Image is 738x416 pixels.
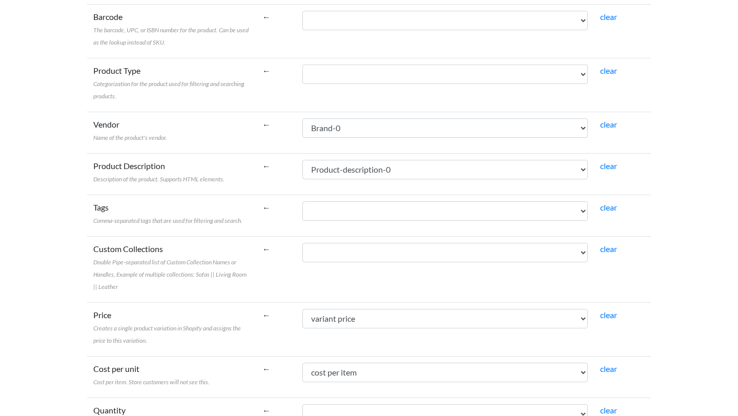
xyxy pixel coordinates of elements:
a: clear [600,364,617,373]
span: Creates a single product variation in Shopify and assigns the price to this variation. [93,324,241,344]
span: Double Pipe-separated list of Custom Collection Names or Handles, Example of multiple collections... [93,258,247,290]
label: Custom Collections [93,243,250,292]
a: clear [600,119,617,129]
span: Cost per item. Store customers will not see this. [93,378,210,386]
a: clear [600,405,617,415]
span: Description of the product. Supports HTML elements. [93,175,224,183]
td: ← [256,58,296,112]
a: clear [600,12,617,22]
td: ← [256,356,296,398]
td: ← [256,4,296,58]
td: ← [256,236,296,302]
td: ← [256,302,296,356]
label: Product Description [93,160,224,184]
label: Vendor [93,118,167,143]
iframe: Drift Widget Chat Controller [687,365,726,404]
label: Price [93,309,250,346]
label: Product Type [93,65,250,101]
a: clear [600,161,617,171]
td: ← [256,112,296,153]
span: The barcode, UPC, or ISBN number for the product. Can be used as the lookup instead of SKU. [93,26,249,46]
a: clear [600,66,617,75]
label: Tags [93,201,242,226]
span: Comma-separated tags that are used for filtering and search. [93,217,242,224]
span: Name of the product's vendor. [93,134,167,141]
td: ← [256,153,296,195]
label: Barcode [93,11,250,48]
a: clear [600,310,617,320]
span: Categorization for the product used for filtering and searching products. [93,80,244,100]
a: clear [600,244,617,254]
label: Cost per unit [93,363,210,387]
td: ← [256,195,296,236]
a: clear [600,202,617,212]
